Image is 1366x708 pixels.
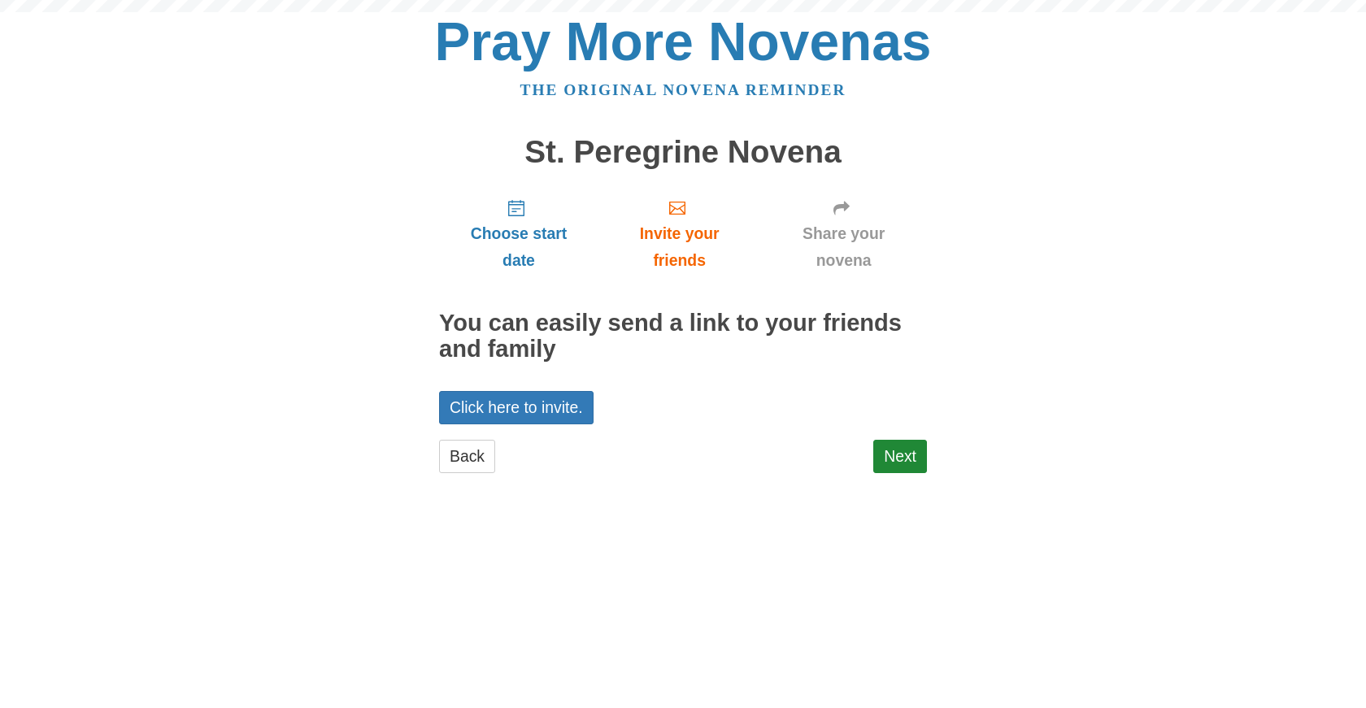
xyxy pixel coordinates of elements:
span: Share your novena [777,220,911,274]
a: Share your novena [760,185,927,282]
h2: You can easily send a link to your friends and family [439,311,927,363]
a: Click here to invite. [439,391,594,424]
a: Invite your friends [598,185,760,282]
a: The original novena reminder [520,81,846,98]
a: Choose start date [439,185,598,282]
a: Pray More Novenas [435,11,932,72]
h1: St. Peregrine Novena [439,135,927,170]
span: Invite your friends [615,220,744,274]
a: Next [873,440,927,473]
span: Choose start date [455,220,582,274]
a: Back [439,440,495,473]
